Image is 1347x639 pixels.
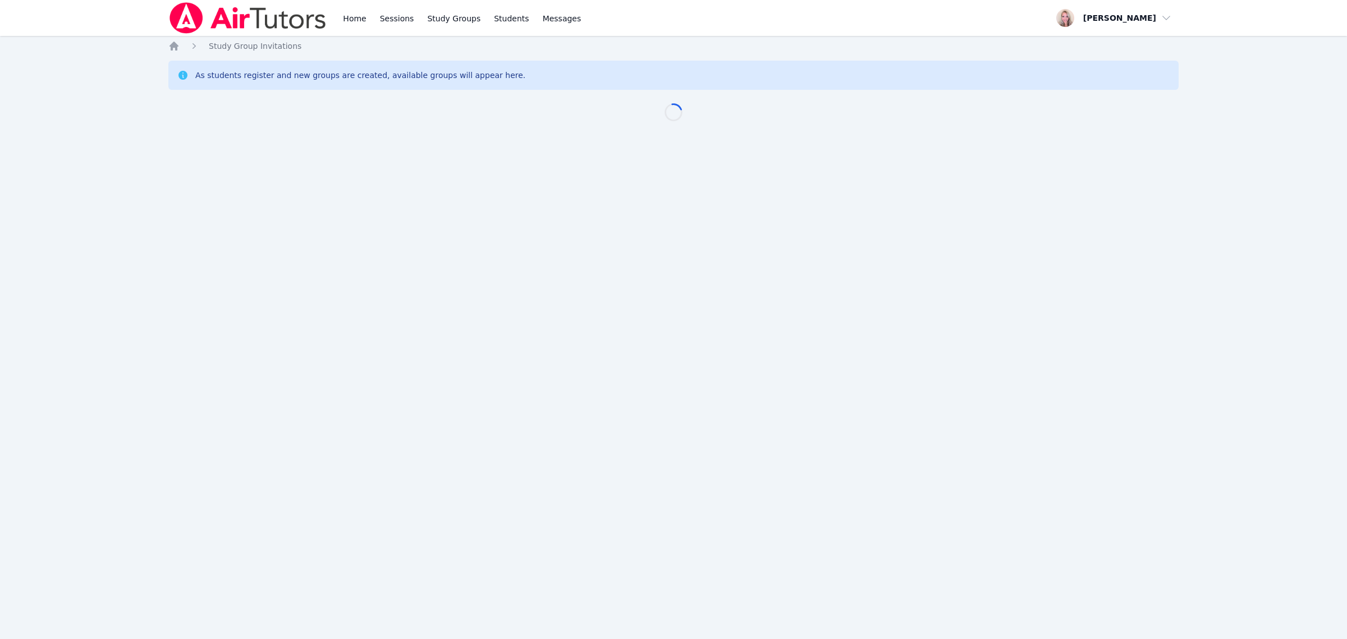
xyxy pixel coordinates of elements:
[543,13,581,24] span: Messages
[209,42,301,51] span: Study Group Invitations
[195,70,525,81] div: As students register and new groups are created, available groups will appear here.
[209,40,301,52] a: Study Group Invitations
[168,40,1179,52] nav: Breadcrumb
[168,2,327,34] img: Air Tutors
